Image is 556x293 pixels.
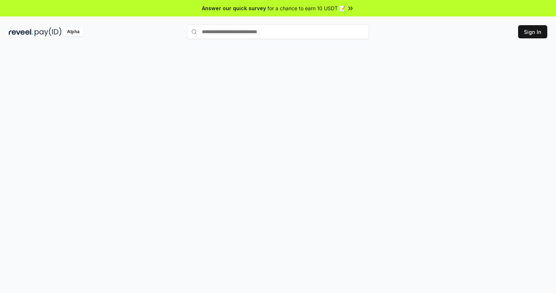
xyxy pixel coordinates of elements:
img: reveel_dark [9,27,33,36]
span: for a chance to earn 10 USDT 📝 [267,4,345,12]
div: Alpha [63,27,83,36]
button: Sign In [518,25,547,38]
img: pay_id [35,27,62,36]
span: Answer our quick survey [202,4,266,12]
